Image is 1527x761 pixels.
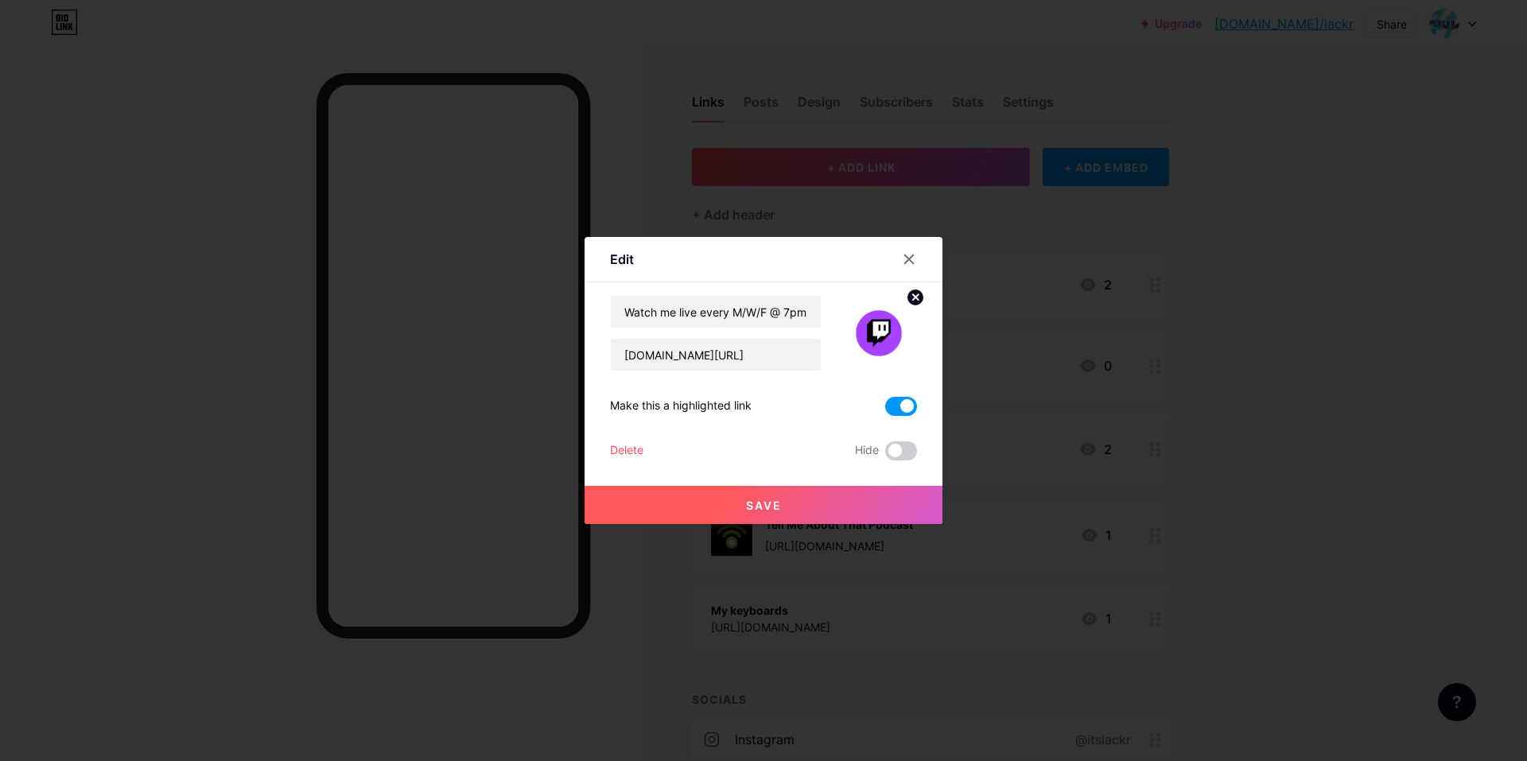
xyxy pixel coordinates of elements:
[610,250,634,269] div: Edit
[610,441,643,460] div: Delete
[610,397,752,416] div: Make this a highlighted link
[611,296,821,328] input: Title
[855,441,879,460] span: Hide
[841,295,917,371] img: link_thumbnail
[585,486,942,524] button: Save
[611,339,821,371] input: URL
[746,499,782,512] span: Save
